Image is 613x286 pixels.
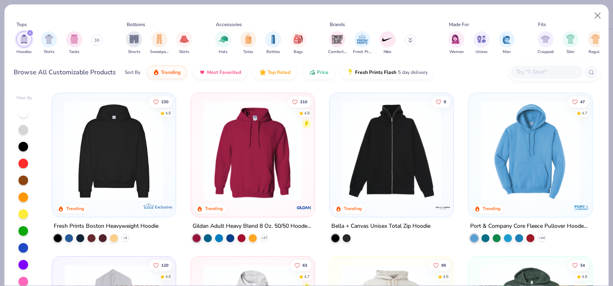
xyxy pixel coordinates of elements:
span: Trending [161,69,181,76]
img: Women Image [452,35,461,44]
span: Bags [294,49,303,55]
button: filter button [215,31,231,55]
span: Totes [243,49,253,55]
button: filter button [353,31,371,55]
button: Trending [147,65,187,79]
div: Sort By [125,69,140,76]
button: Most Favorited [193,65,247,79]
div: 4.8 [582,274,587,280]
div: Browse All Customizable Products [14,67,116,77]
span: Exclusive [155,204,172,210]
img: most_fav.gif [199,69,205,76]
span: Hoodies [16,49,32,55]
div: filter for Unisex [473,31,489,55]
div: filter for Women [449,31,465,55]
img: b1a53f37-890a-4b9a-8962-a1b7c70e022e [338,101,445,201]
div: filter for Bags [290,31,306,55]
button: Top Rated [254,65,296,79]
div: Bella + Canvas Unisex Total Zip Hoodie [331,221,430,231]
button: filter button [588,31,604,55]
span: Hats [219,49,227,55]
button: Like [568,96,589,107]
span: Skirts [179,49,189,55]
button: Like [288,96,311,107]
img: Bags Image [294,35,302,44]
span: Unisex [475,49,487,55]
div: Filter By [16,95,32,101]
span: Tanks [69,49,79,55]
img: 01756b78-01f6-4cc6-8d8a-3c30c1a0c8ac [199,101,306,201]
img: flash.gif [347,69,353,76]
span: Men [503,49,511,55]
img: Regular Image [591,35,600,44]
span: Price [317,69,329,76]
span: Comfort Colors [328,49,347,55]
span: + 37 [261,236,267,241]
img: TopRated.gif [260,69,266,76]
img: 91acfc32-fd48-4d6b-bdad-a4c1a30ac3fc [60,101,168,201]
div: filter for Fresh Prints [353,31,371,55]
span: Sweatpants [150,49,168,55]
span: Nike [384,49,391,55]
span: 34 [580,263,585,267]
button: filter button [473,31,489,55]
div: Gildan Adult Heavy Blend 8 Oz. 50/50 Hooded Sweatshirt [193,221,313,231]
button: filter button [126,31,142,55]
span: 95 [441,263,446,267]
span: Shirts [44,49,55,55]
div: Tops [16,21,27,28]
div: 4.8 [443,274,449,280]
div: filter for Shirts [41,31,57,55]
span: + 44 [538,236,544,241]
div: filter for Comfort Colors [328,31,347,55]
span: 120 [162,263,169,267]
span: 8 [444,100,446,104]
button: filter button [176,31,192,55]
div: 4.8 [166,110,171,116]
button: filter button [380,31,396,55]
img: Gildan logo [296,200,312,216]
button: filter button [449,31,465,55]
button: Like [150,96,173,107]
img: Shorts Image [130,35,139,44]
span: 230 [162,100,169,104]
div: Accessories [216,21,242,28]
div: filter for Skirts [176,31,192,55]
img: Bottles Image [269,35,278,44]
img: 1593a31c-dba5-4ff5-97bf-ef7c6ca295f9 [477,101,584,201]
div: Fits [538,21,546,28]
div: filter for Sweatpants [150,31,168,55]
span: 5 day delivery [398,68,428,77]
img: Port & Company logo [573,200,589,216]
div: filter for Hats [215,31,231,55]
div: filter for Totes [240,31,256,55]
button: filter button [562,31,578,55]
button: filter button [499,31,515,55]
button: Like [290,259,311,271]
button: filter button [290,31,306,55]
button: filter button [538,31,554,55]
button: Like [150,259,173,271]
img: Shirts Image [45,35,54,44]
img: trending.gif [153,69,159,76]
button: filter button [265,31,281,55]
div: Fresh Prints Boston Heavyweight Hoodie [54,221,158,231]
span: Fresh Prints [353,49,371,55]
div: filter for Hoodies [16,31,32,55]
span: 63 [302,263,307,267]
button: filter button [328,31,347,55]
div: filter for Cropped [538,31,554,55]
img: Bella + Canvas logo [435,200,451,216]
div: filter for Regular [588,31,604,55]
span: 210 [300,100,307,104]
button: Price [303,65,335,79]
span: Most Favorited [207,69,241,76]
img: Sweatpants Image [155,35,164,44]
span: 47 [580,100,585,104]
img: Cropped Image [541,35,550,44]
div: Bottoms [127,21,145,28]
img: Skirts Image [180,35,189,44]
span: Fresh Prints Flash [355,69,396,76]
button: filter button [16,31,32,55]
img: 1f5800f6-a563-4d51-95f6-628a9af9848e [445,101,553,201]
